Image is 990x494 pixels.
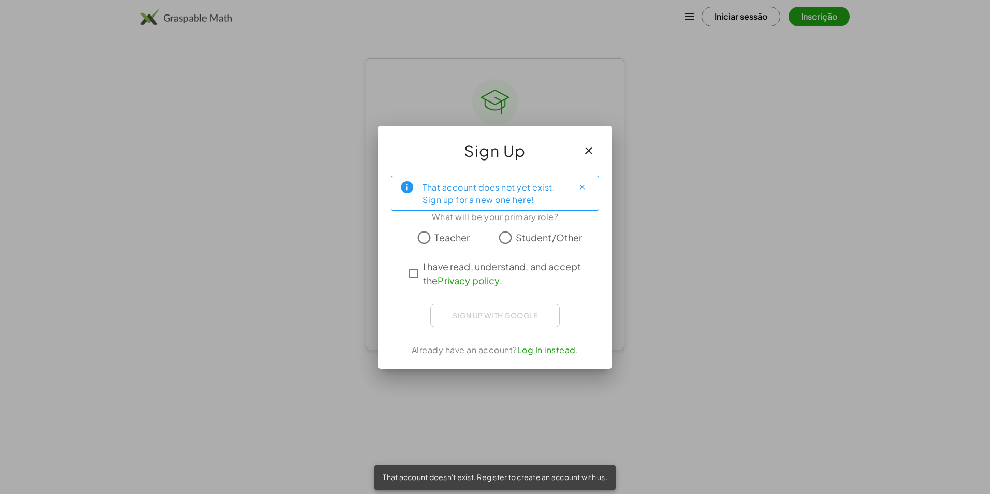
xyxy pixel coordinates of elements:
[423,259,586,287] span: I have read, understand, and accept the .
[464,138,526,163] span: Sign Up
[516,230,583,244] span: Student/Other
[517,344,579,355] a: Log In instead.
[383,472,607,482] font: That account doesn't exist. Register to create an account with us.
[391,344,599,356] div: Already have an account?
[438,274,499,286] a: Privacy policy
[574,179,590,196] button: Close
[391,211,599,223] div: What will be your primary role?
[423,182,555,205] font: That account does not yet exist. Sign up for a new one here!
[434,230,470,244] span: Teacher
